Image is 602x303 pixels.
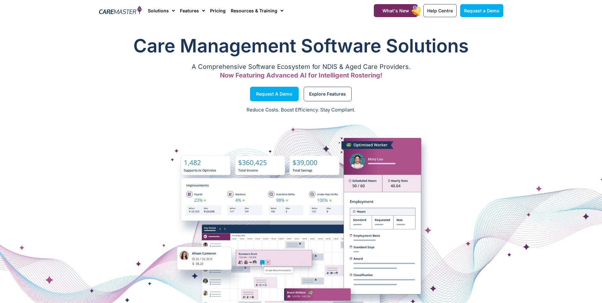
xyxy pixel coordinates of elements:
span: Now Featuring Advanced AI for Intelligent Rostering! [220,71,382,79]
span: Help Centre [427,8,453,13]
a: What's New [374,4,418,17]
a: Explore Features [304,87,352,101]
span: Explore Features [309,92,346,96]
span: Request a Demo [256,92,292,96]
img: CareMaster Logo [99,6,142,16]
span: Request a Demo [464,8,499,13]
a: Help Centre [423,4,457,17]
a: Request a Demo [460,4,503,17]
p: A Comprehensive Software Ecosystem for NDIS & Aged Care Providers. [99,65,503,69]
h1: Care Management Software Solutions [99,33,503,58]
p: Reduce Costs. Boost Efficiency. Stay Compliant. [4,106,598,114]
a: Request a Demo [250,87,299,101]
span: What's New [382,8,409,13]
